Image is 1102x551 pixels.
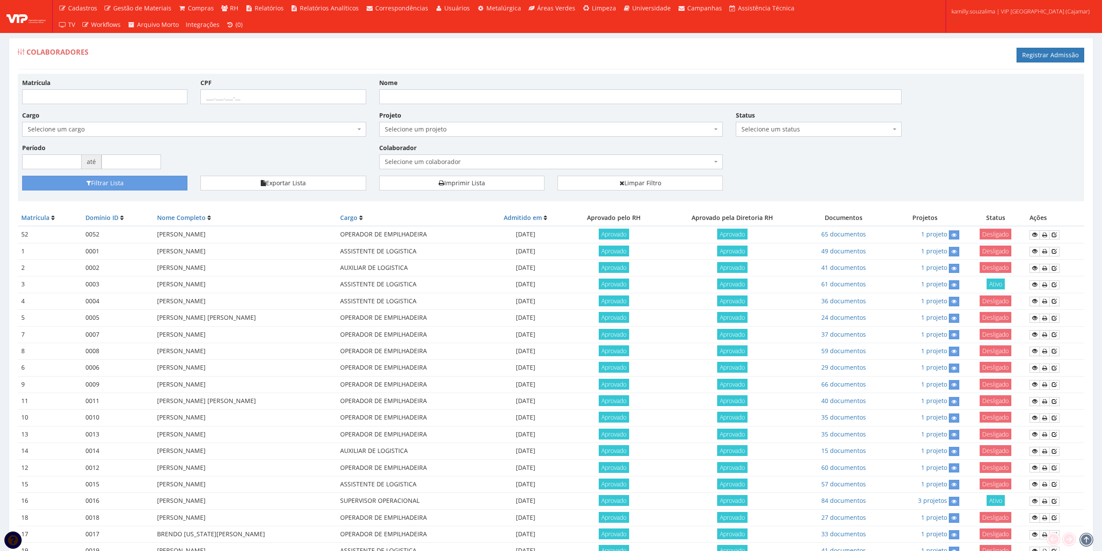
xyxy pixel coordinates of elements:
[632,4,671,12] span: Universidade
[223,16,246,33] a: (0)
[82,376,154,393] td: 0009
[485,360,565,376] td: [DATE]
[124,16,182,33] a: Arquivo Morto
[717,495,748,506] span: Aprovado
[821,230,866,238] a: 65 documentos
[599,345,629,356] span: Aprovado
[599,312,629,323] span: Aprovado
[951,7,1090,16] span: kamilly.souzalima | VIP [GEOGRAPHIC_DATA] (Cajamar)
[486,4,521,12] span: Metalúrgica
[599,229,629,239] span: Aprovado
[599,462,629,473] span: Aprovado
[22,176,187,190] button: Filtrar Lista
[599,429,629,439] span: Aprovado
[82,276,154,293] td: 0003
[200,176,366,190] button: Exportar Lista
[599,279,629,289] span: Aprovado
[337,476,485,492] td: ASSISTENTE DE LOGISTICA
[82,459,154,476] td: 0012
[599,295,629,306] span: Aprovado
[980,395,1011,406] span: Desligado
[485,243,565,259] td: [DATE]
[18,493,82,509] td: 16
[599,412,629,423] span: Aprovado
[821,397,866,405] a: 40 documentos
[82,243,154,259] td: 0001
[79,16,125,33] a: Workflows
[821,247,866,255] a: 49 documentos
[18,293,82,309] td: 4
[821,380,866,388] a: 66 documentos
[921,280,947,288] a: 1 projeto
[921,463,947,472] a: 1 projeto
[154,226,336,243] td: [PERSON_NAME]
[965,210,1027,226] th: Status
[82,326,154,343] td: 0007
[82,154,102,169] span: até
[565,210,662,226] th: Aprovado pelo RH
[18,243,82,259] td: 1
[921,446,947,455] a: 1 projeto
[738,4,794,12] span: Assistência Técnica
[379,176,544,190] a: Imprimir Lista
[717,429,748,439] span: Aprovado
[821,297,866,305] a: 36 documentos
[385,125,712,134] span: Selecione um projeto
[921,430,947,438] a: 1 projeto
[379,144,417,152] label: Colaborador
[18,260,82,276] td: 2
[154,343,336,359] td: [PERSON_NAME]
[154,509,336,526] td: [PERSON_NAME]
[687,4,722,12] span: Campanhas
[444,4,470,12] span: Usuários
[154,410,336,426] td: [PERSON_NAME]
[821,430,866,438] a: 35 documentos
[340,213,357,222] a: Cargo
[18,443,82,459] td: 14
[987,279,1005,289] span: Ativo
[921,480,947,488] a: 1 projeto
[85,213,118,222] a: Domínio ID
[717,395,748,406] span: Aprovado
[82,260,154,276] td: 0002
[592,4,616,12] span: Limpeza
[599,362,629,373] span: Aprovado
[599,246,629,256] span: Aprovado
[337,276,485,293] td: ASSISTENTE DE LOGISTICA
[921,397,947,405] a: 1 projeto
[82,476,154,492] td: 0015
[22,144,46,152] label: Período
[599,379,629,390] span: Aprovado
[18,526,82,543] td: 17
[18,410,82,426] td: 10
[485,526,565,543] td: [DATE]
[200,89,366,104] input: ___.___.___-__
[980,362,1011,373] span: Desligado
[337,410,485,426] td: OPERADOR DE EMPILHADEIRA
[599,395,629,406] span: Aprovado
[182,16,223,33] a: Integrações
[662,210,803,226] th: Aprovado pela Diretoria RH
[980,412,1011,423] span: Desligado
[980,512,1011,523] span: Desligado
[337,393,485,410] td: OPERADOR DE EMPILHADEIRA
[18,393,82,410] td: 11
[18,376,82,393] td: 9
[337,243,485,259] td: ASSISTENTE DE LOGISTICA
[1026,210,1084,226] th: Ações
[717,295,748,306] span: Aprovado
[337,326,485,343] td: OPERADOR DE EMPILHADEIRA
[68,4,97,12] span: Cadastros
[485,326,565,343] td: [DATE]
[154,393,336,410] td: [PERSON_NAME] [PERSON_NAME]
[18,310,82,326] td: 5
[200,79,212,87] label: CPF
[18,226,82,243] td: 52
[980,429,1011,439] span: Desligado
[717,379,748,390] span: Aprovado
[91,20,121,29] span: Workflows
[717,229,748,239] span: Aprovado
[485,343,565,359] td: [DATE]
[82,443,154,459] td: 0014
[717,512,748,523] span: Aprovado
